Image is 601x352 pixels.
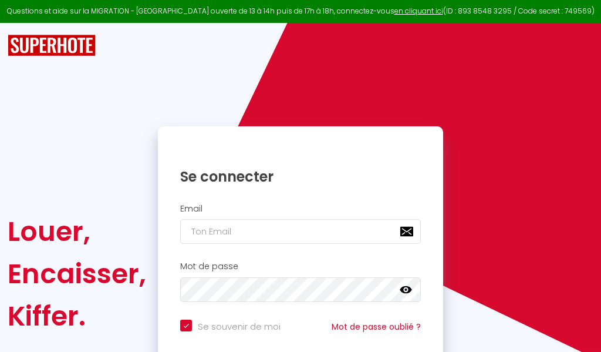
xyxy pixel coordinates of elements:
div: Louer, [8,210,146,253]
img: SuperHote logo [8,35,96,56]
div: Kiffer. [8,295,146,337]
h1: Se connecter [180,167,421,186]
input: Ton Email [180,219,421,244]
a: en cliquant ici [394,6,443,16]
h2: Mot de passe [180,262,421,271]
h2: Email [180,204,421,214]
div: Encaisser, [8,253,146,295]
a: Mot de passe oublié ? [332,321,421,333]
